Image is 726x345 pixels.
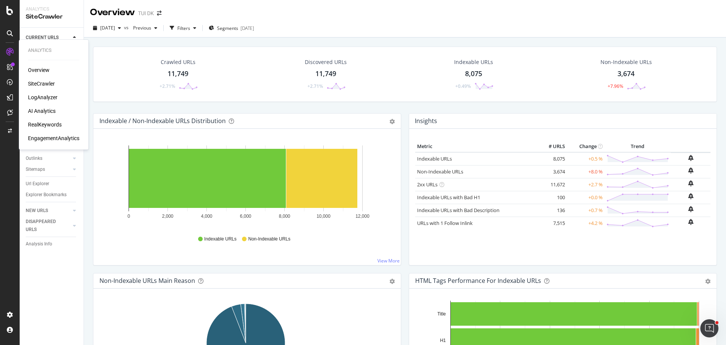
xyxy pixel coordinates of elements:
[99,277,195,284] div: Non-Indexable URLs Main Reason
[26,240,52,248] div: Analysis Info
[377,258,400,264] a: View More
[537,204,567,217] td: 136
[417,181,437,188] a: 2xx URLs
[417,220,473,226] a: URLs with 1 Follow Inlink
[26,180,49,188] div: Url Explorer
[26,218,64,234] div: DISAPPEARED URLS
[688,206,693,212] div: bell-plus
[455,83,471,89] div: +0.49%
[417,194,480,201] a: Indexable URLs with Bad H1
[688,219,693,225] div: bell-plus
[537,178,567,191] td: 11,672
[157,11,161,16] div: arrow-right-arrow-left
[567,178,605,191] td: +2.7 %
[417,155,452,162] a: Indexable URLs
[600,58,652,66] div: Non-Indexable URLs
[124,24,130,31] span: vs
[90,6,135,19] div: Overview
[417,207,500,214] a: Indexable URLs with Bad Description
[28,47,79,54] div: Analytics
[26,240,78,248] a: Analysis Info
[415,277,541,284] div: HTML Tags Performance for Indexable URLs
[28,66,50,74] a: Overview
[28,80,55,87] a: SiteCrawler
[26,207,71,215] a: NEW URLS
[307,83,323,89] div: +2.71%
[415,141,537,152] th: Metric
[705,279,710,284] div: gear
[279,214,290,219] text: 8,000
[248,236,290,242] span: Non-Indexable URLs
[28,94,57,101] a: LogAnalyzer
[161,58,195,66] div: Crawled URLs
[26,165,71,173] a: Sitemaps
[688,167,693,173] div: bell-plus
[127,214,130,219] text: 0
[415,116,437,126] h4: Insights
[465,69,482,79] div: 8,075
[204,236,236,242] span: Indexable URLs
[26,207,48,215] div: NEW URLS
[26,155,71,162] a: Outlinks
[537,191,567,204] td: 100
[537,152,567,165] td: 8,075
[437,311,446,317] text: Title
[567,165,605,178] td: +8.0 %
[355,214,369,219] text: 12,000
[454,58,493,66] div: Indexable URLs
[567,217,605,229] td: +4.2 %
[417,168,463,175] a: Non-Indexable URLs
[26,6,78,12] div: Analytics
[315,69,336,79] div: 11,749
[201,214,212,219] text: 4,000
[177,25,190,31] div: Filters
[162,214,173,219] text: 2,000
[608,83,623,89] div: +7.96%
[130,22,160,34] button: Previous
[160,83,175,89] div: +2.71%
[537,141,567,152] th: # URLS
[567,152,605,165] td: +0.5 %
[389,279,395,284] div: gear
[567,191,605,204] td: +0.0 %
[26,191,78,199] a: Explorer Bookmarks
[100,25,115,31] span: 2025 Oct. 8th
[537,165,567,178] td: 3,674
[138,9,154,17] div: TUI DK
[26,34,71,42] a: CURRENT URLS
[167,22,199,34] button: Filters
[688,155,693,161] div: bell-plus
[26,12,78,21] div: SiteCrawler
[26,191,67,199] div: Explorer Bookmarks
[26,34,59,42] div: CURRENT URLS
[305,58,347,66] div: Discovered URLs
[605,141,671,152] th: Trend
[90,22,124,34] button: [DATE]
[217,25,238,31] span: Segments
[617,69,634,79] div: 3,674
[440,338,446,343] text: H1
[28,107,56,115] a: AI Analytics
[99,141,392,229] svg: A chart.
[316,214,330,219] text: 10,000
[567,204,605,217] td: +0.7 %
[26,218,71,234] a: DISAPPEARED URLS
[206,22,257,34] button: Segments[DATE]
[700,319,718,337] iframe: Intercom live chat
[26,180,78,188] a: Url Explorer
[26,165,45,173] div: Sitemaps
[567,141,605,152] th: Change
[688,180,693,186] div: bell-plus
[28,121,62,128] a: RealKeywords
[168,69,188,79] div: 11,749
[130,25,151,31] span: Previous
[28,134,79,142] a: EngagementAnalytics
[26,155,42,162] div: Outlinks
